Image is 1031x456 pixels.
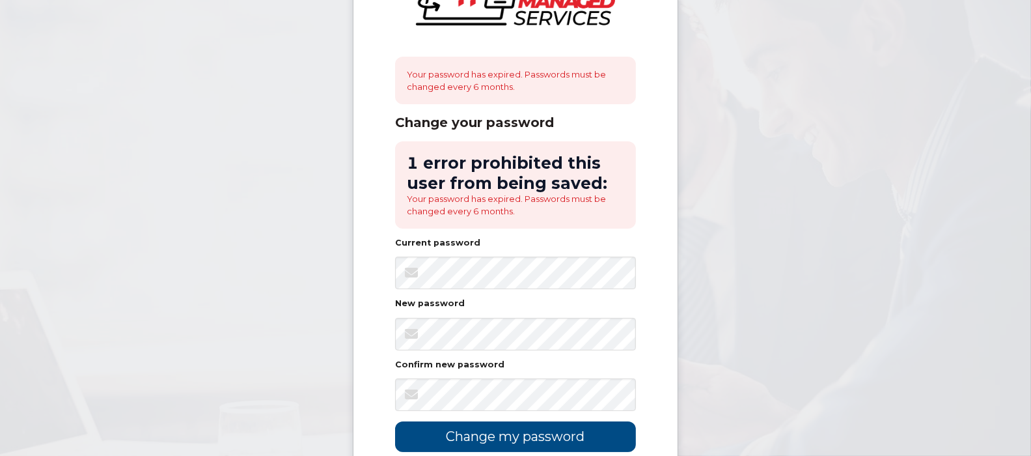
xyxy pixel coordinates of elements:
div: Your password has expired. Passwords must be changed every 6 months. [395,57,636,104]
label: Current password [395,239,480,248]
input: Change my password [395,421,636,452]
div: Change your password [395,115,636,131]
h2: 1 error prohibited this user from being saved: [407,153,624,193]
label: Confirm new password [395,361,504,369]
li: Your password has expired. Passwords must be changed every 6 months. [407,193,624,217]
label: New password [395,300,465,308]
